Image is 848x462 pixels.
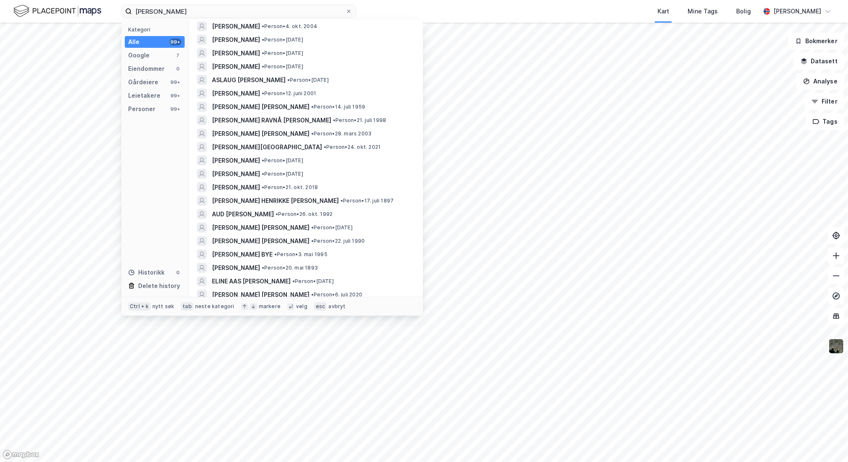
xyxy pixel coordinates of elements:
[212,169,260,179] span: [PERSON_NAME]
[212,196,339,206] span: [PERSON_NAME] HENRIKKE [PERSON_NAME]
[311,130,314,137] span: •
[262,23,317,30] span: Person • 4. okt. 2004
[128,104,155,114] div: Personer
[788,33,845,49] button: Bokmerker
[262,63,264,70] span: •
[274,251,327,258] span: Person • 3. mai 1995
[311,224,353,231] span: Person • [DATE]
[212,102,309,112] span: [PERSON_NAME] [PERSON_NAME]
[262,171,303,177] span: Person • [DATE]
[311,291,362,298] span: Person • 6. juli 2020
[212,290,309,300] span: [PERSON_NAME] [PERSON_NAME]
[175,52,181,59] div: 7
[212,88,260,99] span: [PERSON_NAME]
[212,236,309,246] span: [PERSON_NAME] [PERSON_NAME]
[128,302,151,311] div: Ctrl + k
[212,223,309,233] span: [PERSON_NAME] [PERSON_NAME]
[3,450,39,459] a: Mapbox homepage
[259,303,281,310] div: markere
[212,249,273,260] span: [PERSON_NAME] BYE
[328,303,345,310] div: avbryt
[311,238,314,244] span: •
[212,75,286,85] span: ASLAUG [PERSON_NAME]
[262,36,264,43] span: •
[287,77,329,83] span: Person • [DATE]
[13,4,101,18] img: logo.f888ab2527a4732fd821a326f86c7f29.svg
[262,23,264,29] span: •
[804,93,845,110] button: Filter
[212,35,260,45] span: [PERSON_NAME]
[340,197,343,204] span: •
[274,251,277,257] span: •
[262,157,303,164] span: Person • [DATE]
[262,171,264,177] span: •
[311,104,365,110] span: Person • 14. juli 1959
[296,303,307,310] div: velg
[128,91,160,101] div: Leietakere
[262,36,303,43] span: Person • [DATE]
[262,265,318,271] span: Person • 20. mai 1893
[262,90,264,96] span: •
[311,104,314,110] span: •
[311,238,365,244] span: Person • 22. juli 1990
[262,184,318,191] span: Person • 21. okt. 2018
[128,64,165,74] div: Eiendommer
[311,291,314,298] span: •
[806,113,845,130] button: Tags
[152,303,175,310] div: nytt søk
[212,156,260,166] span: [PERSON_NAME]
[128,267,165,278] div: Historikk
[212,129,309,139] span: [PERSON_NAME] [PERSON_NAME]
[175,269,181,276] div: 0
[262,184,264,190] span: •
[333,117,386,124] span: Person • 21. juli 1998
[212,182,260,192] span: [PERSON_NAME]
[796,73,845,90] button: Analyse
[806,422,848,462] div: Kontrollprogram for chat
[262,265,264,271] span: •
[262,50,303,57] span: Person • [DATE]
[806,422,848,462] iframe: Chat Widget
[657,6,669,16] div: Kart
[688,6,718,16] div: Mine Tags
[340,197,394,204] span: Person • 17. juli 1897
[212,48,260,58] span: [PERSON_NAME]
[314,302,327,311] div: esc
[212,209,274,219] span: AUD [PERSON_NAME]
[736,6,751,16] div: Bolig
[276,211,332,218] span: Person • 26. okt. 1992
[128,37,139,47] div: Alle
[128,50,149,60] div: Google
[287,77,290,83] span: •
[175,65,181,72] div: 0
[138,281,180,291] div: Delete history
[212,276,291,286] span: ELINE AAS [PERSON_NAME]
[212,263,260,273] span: [PERSON_NAME]
[773,6,821,16] div: [PERSON_NAME]
[195,303,235,310] div: neste kategori
[311,130,371,137] span: Person • 28. mars 2003
[276,211,278,217] span: •
[170,39,181,45] div: 99+
[170,79,181,86] div: 99+
[128,26,185,33] div: Kategori
[292,278,295,284] span: •
[212,21,260,31] span: [PERSON_NAME]
[324,144,326,150] span: •
[794,53,845,70] button: Datasett
[262,63,303,70] span: Person • [DATE]
[212,62,260,72] span: [PERSON_NAME]
[324,144,381,151] span: Person • 24. okt. 2021
[311,224,314,231] span: •
[170,106,181,112] div: 99+
[128,77,158,87] div: Gårdeiere
[212,115,331,125] span: [PERSON_NAME] RAVNÅ [PERSON_NAME]
[212,142,322,152] span: [PERSON_NAME][GEOGRAPHIC_DATA]
[262,90,316,97] span: Person • 12. juni 2001
[132,5,345,18] input: Søk på adresse, matrikkel, gårdeiere, leietakere eller personer
[262,50,264,56] span: •
[292,278,334,285] span: Person • [DATE]
[333,117,335,123] span: •
[170,92,181,99] div: 99+
[181,302,193,311] div: tab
